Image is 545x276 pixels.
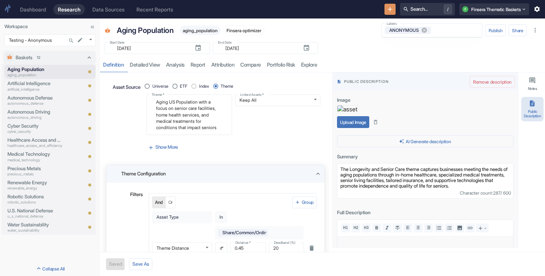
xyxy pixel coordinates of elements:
button: Share [509,24,526,36]
span: Public Description [344,79,470,84]
span: 12 [34,55,43,60]
div: Research [58,6,80,13]
a: Artificial Intelligenceartificial_intelligence [7,80,62,92]
p: Renewable Energy [7,179,62,186]
p: medical_technology [7,157,62,163]
div: position [146,81,239,91]
a: Cyber Securitycyber_security [7,122,62,134]
p: cyber_security [7,129,62,134]
p: autonomous_driving [7,115,62,120]
div: Keep All [235,94,321,106]
p: Filters [130,191,143,198]
button: edit [75,35,85,45]
a: Robotic Solutionsrobotic_solutions [7,193,62,205]
div: Theme Configuration [106,165,324,183]
p: Precious Metals [7,165,62,172]
button: h1 [341,223,350,232]
label: Distance [235,240,251,245]
button: Publish [485,24,506,36]
p: precious_metals [7,171,62,177]
a: Autonomous Drivingautonomous_driving [7,108,62,120]
button: Save As [129,258,152,270]
div: In [215,211,230,223]
p: Autonomous Driving [7,108,62,115]
a: U.S. National Defenseu_s_national_defense [7,207,62,219]
a: analysis [163,57,188,72]
p: Workspace [4,23,96,30]
a: detailed view [127,57,163,72]
a: Healthcare Access and Efficiencyhealthcare_access_and_efficiency [7,137,62,148]
div: Aging Population [115,23,175,38]
a: Data Sources [88,4,129,15]
button: Remove description [470,76,515,88]
p: Water Sustainability [7,221,62,228]
input: yyyy-mm-dd [221,44,297,53]
div: Asset Type [152,211,212,223]
p: Theme Configuration [121,170,166,177]
span: Finsera optimizer [224,28,264,33]
button: Collapse All [1,263,99,275]
div: ≤ [215,242,230,254]
p: u_s_national_defense [7,213,62,219]
p: Image [337,95,499,104]
a: Renewable Energyrenewable_energy [7,179,62,191]
button: Notes [521,74,544,94]
div: Public Description [523,109,542,118]
textarea: The Longevity and Senior Care theme captures businesses meeting the needs of aging populations th... [337,163,513,199]
a: Medical Technologymedical_technology [7,151,62,162]
textarea: Aging US Population with a focus on senior care facilities, home health services, and medical tre... [152,97,227,132]
p: Summary [337,152,499,160]
button: Show More [146,139,181,156]
label: Linked Assets [240,92,264,97]
span: Theme [221,83,233,90]
div: Definition [103,61,124,68]
a: compare [237,57,264,72]
a: attribution [208,57,238,72]
a: Precious Metalsprecious_metals [7,165,62,177]
button: Group [292,196,317,208]
div: Recent Reports [136,6,173,13]
p: healthcare_access_and_efficiency [7,143,62,148]
p: Aging Population [117,25,174,36]
p: water_sustainability [7,228,62,233]
p: Baskets [16,54,32,61]
button: Delete rule [306,243,317,253]
p: Asset Source [113,84,141,91]
p: Robotic Solutions [7,193,62,200]
p: aging_population [7,72,62,78]
p: Artificial Intelligence [7,80,62,87]
span: ETF [180,83,187,90]
a: Autonomous Defenseautonomous_defense [7,94,62,106]
div: resource tabs [100,57,545,72]
a: report [188,57,208,72]
div: Data Sources [92,6,125,13]
label: Labels [387,21,397,26]
span: aging_population [180,28,221,33]
div: Testing - Anonymous [4,34,96,46]
span: ANONYMOUS [386,27,423,33]
a: Dashboard [16,4,50,15]
a: Water Sustainabilitywater_sustainability [7,221,62,233]
label: Theme [152,92,165,97]
p: robotic_solutions [7,199,62,205]
div: Baskets12 [3,51,96,64]
a: Aging Populationaging_population [7,66,62,78]
button: And [152,196,166,208]
button: h2 [351,223,360,232]
span: Basket [105,27,110,35]
div: F [462,6,468,12]
div: Theme Distance [152,242,212,254]
a: Research [53,4,85,15]
a: Portfolio Risk [264,57,298,72]
p: Cyber Security [7,122,62,129]
button: New Resource [384,4,396,15]
button: Search... [66,36,76,46]
p: Healthcare Access and Efficiency [7,137,62,144]
p: autonomous_defense [7,101,62,106]
button: Search.../ [400,3,455,16]
a: Explore [298,57,320,72]
label: Deadband (%) [274,240,295,245]
button: Collapse Sidebar [87,22,97,32]
div: ANONYMOUS [385,27,431,34]
button: FFinsera Thematic Baskets [459,3,529,15]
